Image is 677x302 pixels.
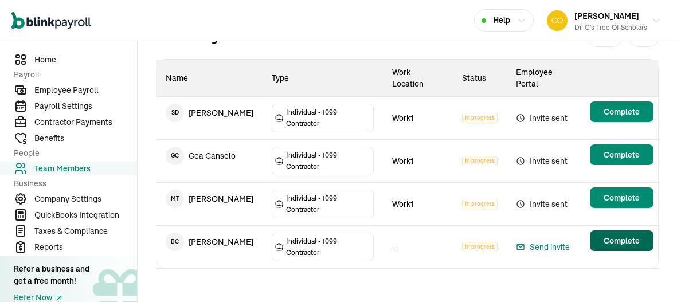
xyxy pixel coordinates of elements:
span: B C [166,233,184,251]
nav: Global [11,4,91,37]
span: Employee Payroll [34,84,137,96]
th: Name [156,60,263,97]
span: Employee Portal [516,67,553,89]
span: M T [166,190,184,208]
span: Business [14,178,130,190]
span: Team Members [34,163,137,175]
td: [PERSON_NAME] [156,97,263,129]
span: Complete [604,192,640,203]
span: [PERSON_NAME] [574,11,639,21]
span: Individual - 1099 Contractor [286,193,371,215]
span: Taxes & Compliance [34,225,137,237]
button: Help [474,9,534,32]
span: Invite sent [516,154,576,168]
span: QuickBooks Integration [34,209,137,221]
span: In progress [462,199,498,209]
button: Send invite [516,240,570,254]
div: Dr. C's Tree of Scholars [574,22,647,33]
div: Refer a business and get a free month! [14,263,89,287]
span: Individual - 1099 Contractor [286,236,371,258]
span: G C [166,147,184,165]
span: S D [166,104,184,122]
button: Complete [590,187,653,208]
iframe: Chat Widget [620,247,677,302]
td: [PERSON_NAME] [156,183,263,215]
span: Help [493,14,510,26]
span: People [14,147,130,159]
span: Work1 [392,156,413,166]
button: Complete [590,101,653,122]
span: Complete [604,106,640,117]
span: Home [34,54,137,66]
button: Complete [590,230,653,251]
span: Contractor Payments [34,116,137,128]
span: Complete [604,149,640,160]
span: Invite sent [516,111,576,125]
span: In progress [462,113,498,123]
span: In progress [462,156,498,166]
td: Gea Canselo [156,140,263,172]
td: [PERSON_NAME] [156,226,263,258]
span: Complete [604,235,640,246]
th: Work Location [383,60,452,97]
span: -- [392,242,398,252]
span: Payroll [14,69,130,81]
th: Status [453,60,507,97]
button: [PERSON_NAME]Dr. C's Tree of Scholars [542,6,666,35]
span: Company Settings [34,193,137,205]
span: Individual - 1099 Contractor [286,150,371,172]
span: In progress [462,242,498,252]
span: Invite sent [516,197,576,211]
span: Work1 [392,199,413,209]
span: Payroll Settings [34,100,137,112]
span: Benefits [34,132,137,144]
th: Type [263,60,383,97]
span: Reports [34,241,137,253]
span: Individual - 1099 Contractor [286,107,371,130]
button: Complete [590,144,653,165]
span: Work1 [392,113,413,123]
